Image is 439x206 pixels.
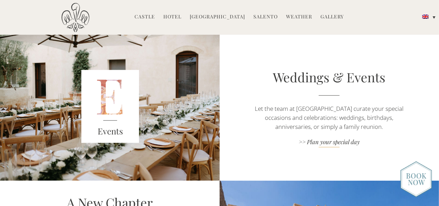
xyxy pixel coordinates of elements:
a: >> Plan your special day [252,138,406,147]
a: Weather [286,13,312,21]
img: E_red.png [81,70,139,143]
p: Let the team at [GEOGRAPHIC_DATA] curate your special occasions and celebrations: weddings, birth... [252,104,406,131]
h3: Events [81,125,139,138]
a: Hotel [163,13,181,21]
img: English [422,15,429,19]
a: Castle [135,13,155,21]
img: Castello di Ugento [62,3,89,32]
a: Salento [253,13,278,21]
a: [GEOGRAPHIC_DATA] [190,13,245,21]
img: new-booknow.png [400,161,432,197]
a: Gallery [320,13,344,21]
